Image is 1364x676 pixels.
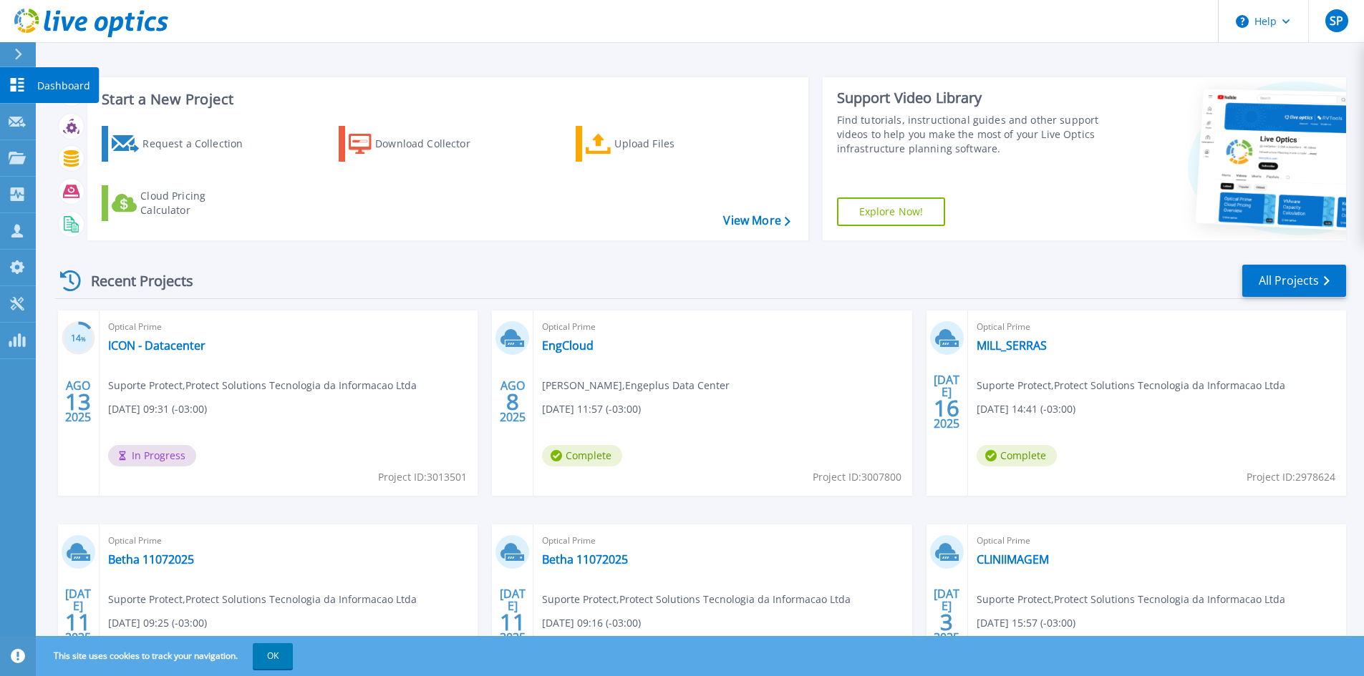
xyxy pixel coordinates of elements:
span: Suporte Protect , Protect Solutions Tecnologia da Informacao Ltda [977,592,1285,607]
span: 13 [65,396,91,408]
a: Download Collector [339,126,498,162]
span: Project ID: 3007800 [813,469,901,485]
div: Support Video Library [837,89,1104,107]
span: Optical Prime [542,533,903,549]
a: Upload Files [576,126,735,162]
div: Request a Collection [142,129,257,158]
span: Optical Prime [108,533,469,549]
span: [PERSON_NAME] , Engeplus Data Center [542,378,730,393]
a: Cloud Pricing Calculator [102,185,261,221]
div: Download Collector [375,129,490,158]
span: [DATE] 14:41 (-03:00) [977,401,1075,417]
div: [DATE] 2025 [64,589,92,642]
div: Cloud Pricing Calculator [140,189,255,217]
a: CLINIIMAGEM [977,552,1049,567]
span: Project ID: 2978624 [1247,469,1335,485]
span: Complete [977,445,1057,466]
div: AGO 2025 [499,376,526,428]
span: Optical Prime [977,319,1338,335]
span: Suporte Protect , Protect Solutions Tecnologia da Informacao Ltda [108,378,417,393]
div: [DATE] 2025 [499,589,526,642]
span: [DATE] 09:16 (-03:00) [542,615,641,631]
a: Explore Now! [837,197,946,226]
span: Suporte Protect , Protect Solutions Tecnologia da Informacao Ltda [977,378,1285,393]
a: MILL_SERRAS [977,338,1047,353]
p: Dashboard [37,67,90,104]
span: In Progress [108,445,196,466]
a: View More [723,214,790,227]
span: Project ID: 3013501 [378,469,467,485]
span: [DATE] 11:57 (-03:00) [542,401,641,417]
h3: Start a New Project [102,92,790,107]
div: AGO 2025 [64,376,92,428]
span: 11 [65,616,91,628]
a: EngCloud [542,338,594,353]
span: % [81,335,86,343]
a: All Projects [1242,265,1346,297]
span: [DATE] 09:25 (-03:00) [108,615,207,631]
span: Suporte Protect , Protect Solutions Tecnologia da Informacao Ltda [108,592,417,607]
span: Optical Prime [977,533,1338,549]
div: Upload Files [614,129,729,158]
span: [DATE] 09:31 (-03:00) [108,401,207,417]
span: SP [1330,15,1343,26]
span: 3 [940,616,953,628]
span: 8 [506,396,519,408]
span: Suporte Protect , Protect Solutions Tecnologia da Informacao Ltda [542,592,851,607]
a: Request a Collection [102,126,261,162]
span: Complete [542,445,622,466]
div: [DATE] 2025 [933,589,960,642]
a: Betha 11072025 [542,552,628,567]
span: This site uses cookies to track your navigation. [39,643,293,669]
a: ICON - Datacenter [108,338,205,353]
a: Betha 11072025 [108,552,194,567]
span: Optical Prime [108,319,469,335]
span: [DATE] 15:57 (-03:00) [977,615,1075,631]
div: Recent Projects [55,263,213,298]
span: Optical Prime [542,319,903,335]
button: OK [253,643,293,669]
span: 16 [934,402,959,414]
div: Find tutorials, instructional guides and other support videos to help you make the most of your L... [837,113,1104,156]
h3: 14 [62,330,95,347]
div: [DATE] 2025 [933,376,960,428]
span: 11 [500,616,526,628]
